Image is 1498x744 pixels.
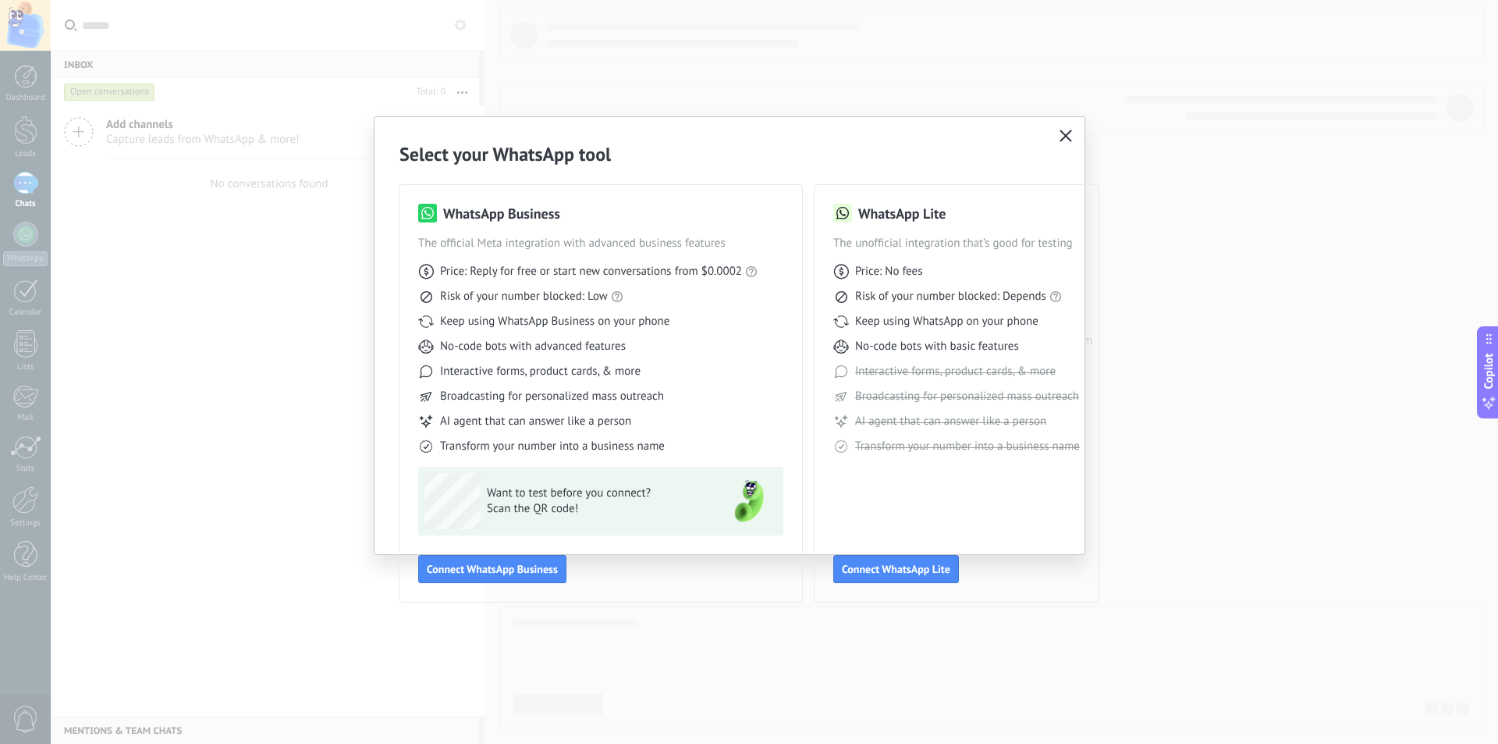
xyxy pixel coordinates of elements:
span: Keep using WhatsApp Business on your phone [440,314,669,329]
span: Risk of your number blocked: Low [440,289,608,304]
span: Transform your number into a business name [855,439,1080,454]
span: Copilot [1481,353,1496,389]
span: Interactive forms, product cards, & more [855,364,1056,379]
h3: WhatsApp Business [443,204,560,223]
span: The official Meta integration with advanced business features [418,236,783,251]
span: Price: Reply for free or start new conversations from $0.0002 [440,264,742,279]
button: Connect WhatsApp Business [418,555,566,583]
span: Connect WhatsApp Lite [842,564,950,575]
span: No-code bots with basic features [855,339,1019,354]
span: AI agent that can answer like a person [855,414,1046,429]
img: green-phone.png [721,473,777,529]
h3: WhatsApp Lite [858,204,946,223]
span: Scan the QR code! [487,501,715,517]
span: AI agent that can answer like a person [440,414,631,429]
span: The unofficial integration that’s good for testing [833,236,1080,251]
span: Price: No fees [855,264,922,279]
span: Broadcasting for personalized mass outreach [440,389,664,404]
span: Connect WhatsApp Business [427,564,558,575]
h2: Select your WhatsApp tool [399,142,1060,166]
span: Keep using WhatsApp on your phone [855,314,1038,329]
span: Want to test before you connect? [487,486,715,501]
span: Risk of your number blocked: Depends [855,289,1046,304]
span: No-code bots with advanced features [440,339,626,354]
button: Connect WhatsApp Lite [833,555,959,583]
span: Transform your number into a business name [440,439,665,454]
span: Interactive forms, product cards, & more [440,364,641,379]
span: Broadcasting for personalized mass outreach [855,389,1079,404]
